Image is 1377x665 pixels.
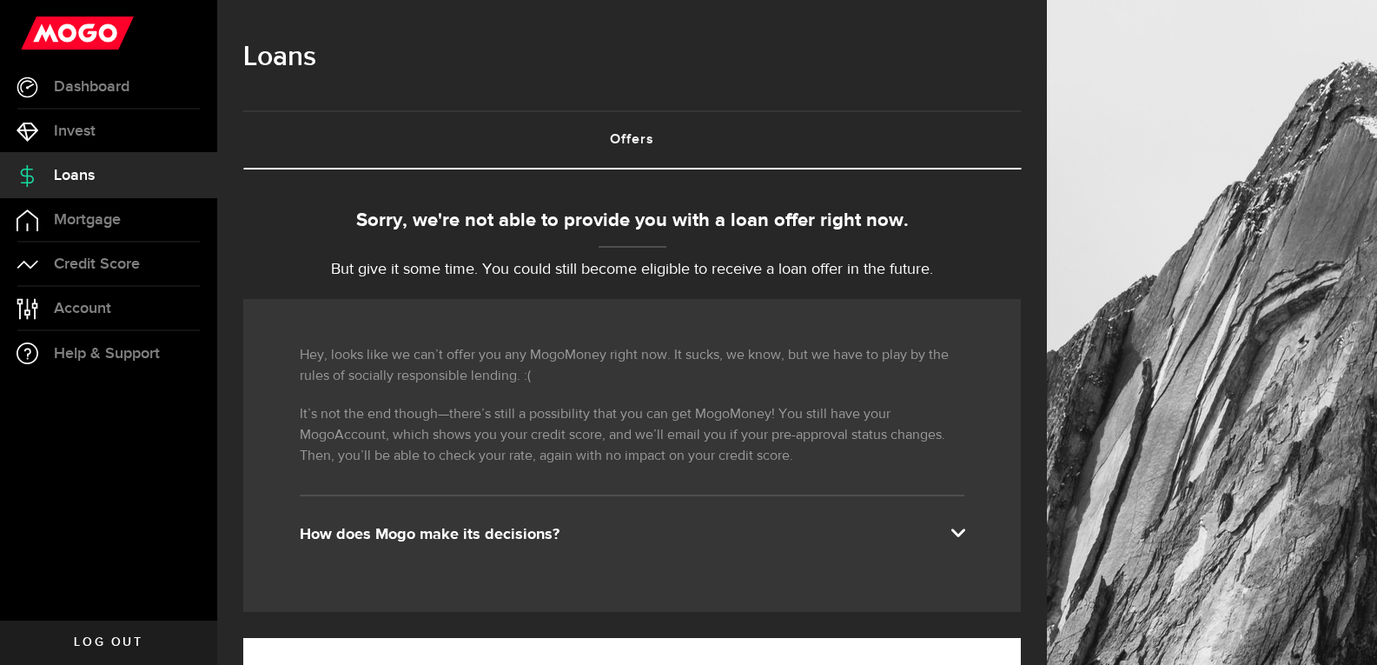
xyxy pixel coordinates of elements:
[54,346,160,362] span: Help & Support
[243,258,1021,282] p: But give it some time. You could still become eligible to receive a loan offer in the future.
[54,123,96,139] span: Invest
[54,79,129,95] span: Dashboard
[54,168,95,183] span: Loans
[300,345,964,387] p: Hey, looks like we can’t offer you any MogoMoney right now. It sucks, we know, but we have to pla...
[243,110,1021,170] ul: Tabs Navigation
[243,35,1021,80] h1: Loans
[54,212,121,228] span: Mortgage
[54,301,111,316] span: Account
[54,256,140,272] span: Credit Score
[300,404,964,467] p: It’s not the end though—there’s still a possibility that you can get MogoMoney! You still have yo...
[243,207,1021,236] div: Sorry, we're not able to provide you with a loan offer right now.
[300,524,964,545] div: How does Mogo make its decisions?
[243,112,1021,168] a: Offers
[1304,592,1377,665] iframe: LiveChat chat widget
[74,636,142,648] span: Log out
